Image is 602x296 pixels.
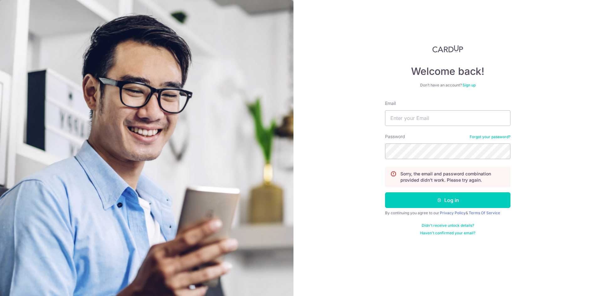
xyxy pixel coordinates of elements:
input: Enter your Email [385,110,510,126]
a: Privacy Policy [440,210,466,215]
a: Sign up [462,83,476,87]
a: Haven't confirmed your email? [420,231,475,236]
h4: Welcome back! [385,65,510,78]
a: Terms Of Service [469,210,500,215]
label: Password [385,133,405,140]
a: Didn't receive unlock details? [422,223,474,228]
a: Forgot your password? [470,134,510,139]
button: Log in [385,192,510,208]
label: Email [385,100,396,106]
img: CardUp Logo [432,45,463,53]
div: Don’t have an account? [385,83,510,88]
div: By continuing you agree to our & [385,210,510,216]
p: Sorry, the email and password combination provided didn't work. Please try again. [400,171,505,183]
